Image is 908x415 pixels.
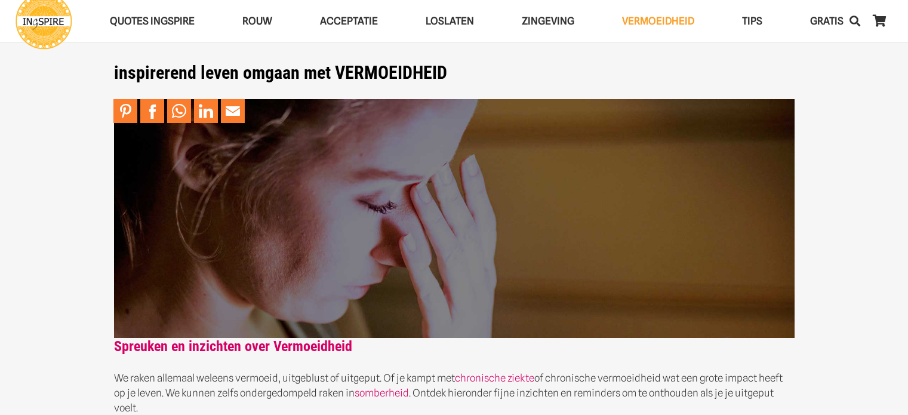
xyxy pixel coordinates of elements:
span: Zingeving [522,15,574,27]
a: chronische ziekte [455,372,534,384]
span: Loslaten [426,15,474,27]
a: GRATISGRATIS Menu [786,6,867,36]
a: Spreuken en inzichten over Vermoeidheid [114,338,352,355]
a: VERMOEIDHEIDVERMOEIDHEID Menu [598,6,718,36]
a: ZingevingZingeving Menu [498,6,598,36]
img: Vermoeidheid herkenbaar? - Bekijk de mooiste spreuken over vermoeidheid van ingspire.nl [114,99,795,339]
span: VERMOEIDHEID [622,15,694,27]
span: ROUW [242,15,272,27]
a: TIPSTIPS Menu [718,6,786,36]
a: QUOTES INGSPIREQUOTES INGSPIRE Menu [86,6,218,36]
span: QUOTES INGSPIRE [110,15,195,27]
h1: inspirerend leven omgaan met VERMOEIDHEID [114,62,795,84]
a: somberheid [355,387,409,399]
span: TIPS [742,15,762,27]
a: Zoeken [843,6,867,36]
span: GRATIS [810,15,844,27]
a: ROUWROUW Menu [218,6,296,36]
a: AcceptatieAcceptatie Menu [296,6,402,36]
span: Acceptatie [320,15,378,27]
a: LoslatenLoslaten Menu [402,6,498,36]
